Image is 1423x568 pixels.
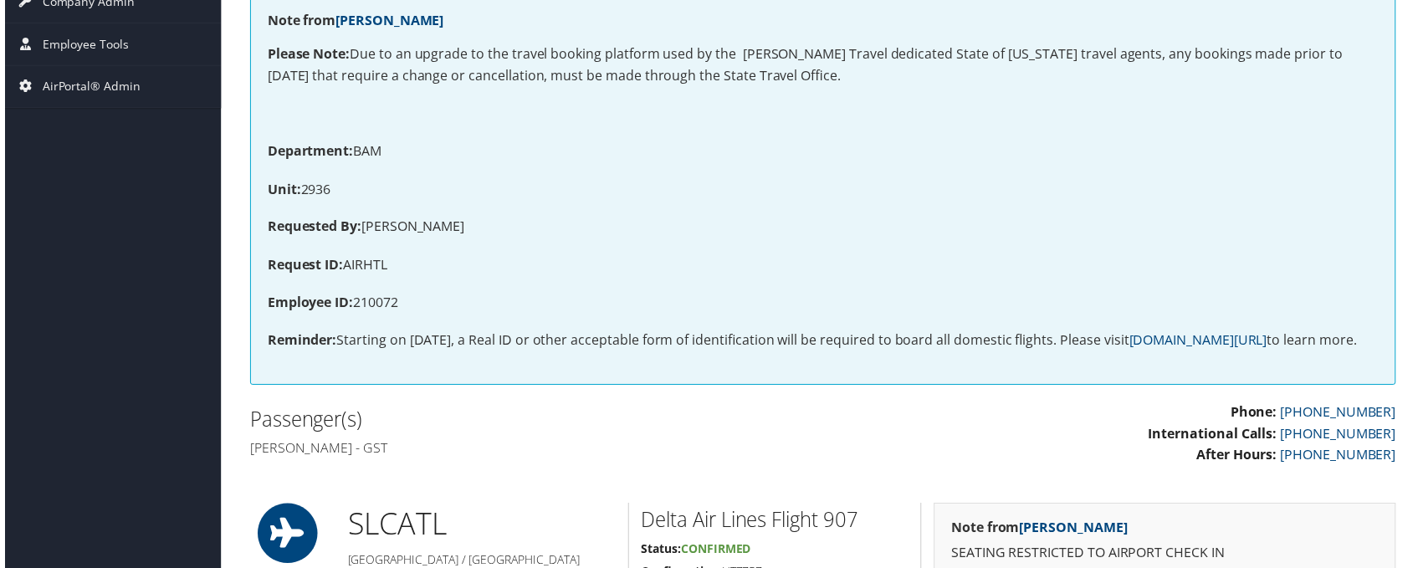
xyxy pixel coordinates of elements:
a: [PHONE_NUMBER] [1284,448,1400,467]
strong: Department: [264,142,351,161]
a: [PERSON_NAME] [1021,521,1130,540]
h2: Passenger(s) [247,407,811,436]
p: 210072 [264,294,1383,315]
strong: Phone: [1234,405,1281,423]
strong: Reminder: [264,333,334,351]
a: [DOMAIN_NAME][URL] [1132,333,1271,351]
a: [PHONE_NUMBER] [1284,405,1400,423]
h1: SLC ATL [345,506,614,548]
p: [PERSON_NAME] [264,217,1383,239]
h2: Delta Air Lines Flight 907 [641,509,909,537]
strong: Please Note: [264,44,347,63]
span: AirPortal® Admin [38,66,136,108]
a: [PHONE_NUMBER] [1284,427,1400,445]
h4: [PERSON_NAME] - GST [247,442,811,460]
p: Due to an upgrade to the travel booking platform used by the [PERSON_NAME] Travel dedicated State... [264,43,1383,86]
strong: Note from [264,11,442,29]
strong: Unit: [264,181,298,199]
p: 2936 [264,180,1383,202]
strong: International Calls: [1151,427,1281,445]
p: AIRHTL [264,256,1383,278]
p: SEATING RESTRICTED TO AIRPORT CHECK IN [953,545,1383,567]
strong: Status: [641,544,681,560]
strong: Requested By: [264,218,359,237]
strong: After Hours: [1200,448,1281,467]
span: Confirmed [681,544,751,560]
a: [PERSON_NAME] [333,11,442,29]
span: Employee Tools [38,23,125,65]
strong: Request ID: [264,257,340,275]
strong: Note from [953,521,1130,540]
p: Starting on [DATE], a Real ID or other acceptable form of identification will be required to boar... [264,332,1383,354]
strong: Employee ID: [264,294,351,313]
p: BAM [264,141,1383,163]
